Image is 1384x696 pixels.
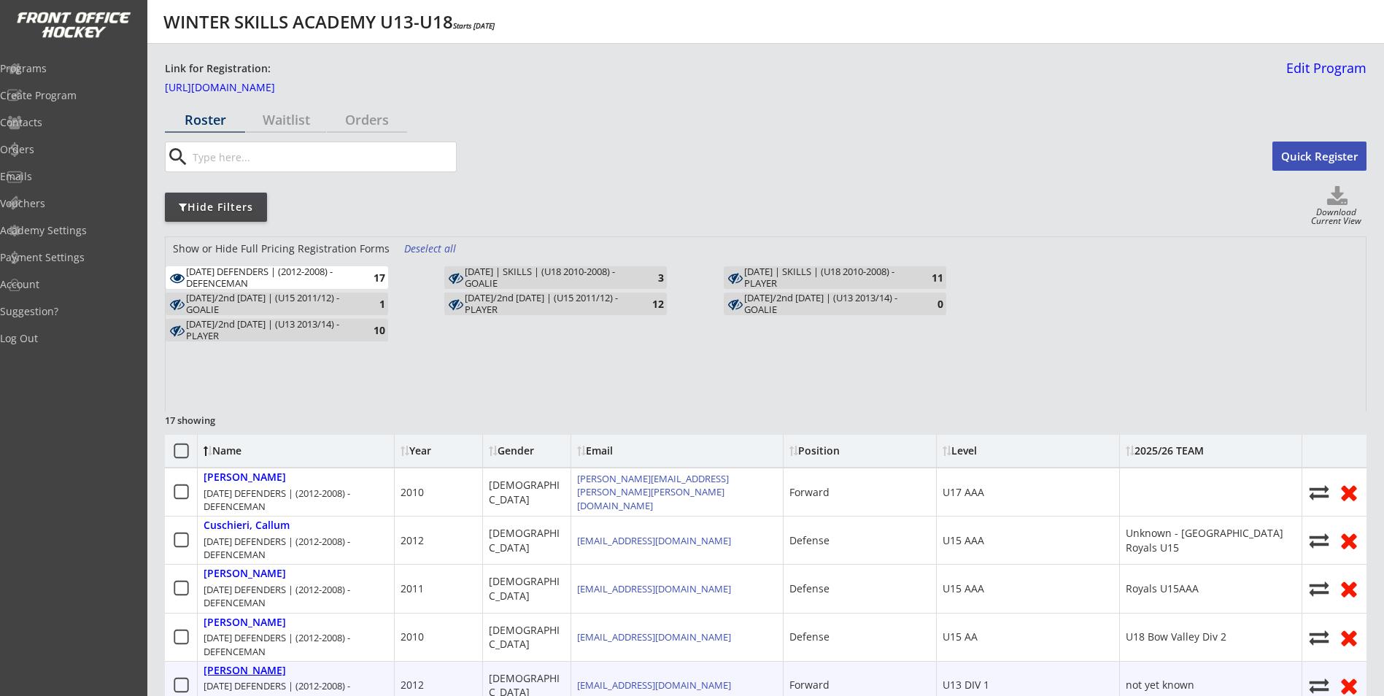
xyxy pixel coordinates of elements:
[204,519,290,532] div: Cuschieri, Callum
[465,293,635,315] div: [DATE]/2nd [DATE] | (U15 2011/12) - PLAYER
[204,583,388,609] div: [DATE] DEFENDERS | (2012-2008) - DEFENCEMAN
[1126,630,1226,644] div: U18 Bow Valley Div 2
[401,533,424,548] div: 2012
[465,266,635,289] div: THURSDAY | SKILLS | (U18 2010-2008) - GOALIE
[1272,142,1366,171] button: Quick Register
[401,581,424,596] div: 2011
[943,446,1074,456] div: Level
[1308,530,1330,550] button: Move player
[165,113,245,126] div: Roster
[577,678,731,692] a: [EMAIL_ADDRESS][DOMAIN_NAME]
[577,534,731,547] a: [EMAIL_ADDRESS][DOMAIN_NAME]
[744,293,914,315] div: [DATE]/2nd [DATE] | (U13 2013/14) - GOALIE
[166,145,190,169] button: search
[163,13,495,31] div: WINTER SKILLS ACADEMY U13-U18
[1308,627,1330,647] button: Move player
[165,82,311,98] a: [URL][DOMAIN_NAME]
[166,241,397,256] div: Show or Hide Full Pricing Registration Forms
[789,485,830,500] div: Forward
[489,574,565,603] div: [DEMOGRAPHIC_DATA]
[204,616,286,629] div: [PERSON_NAME]
[744,266,914,289] div: THURSDAY | SKILLS | (U18 2010-2008) - PLAYER
[165,61,273,77] div: Link for Registration:
[635,272,664,283] div: 3
[204,446,322,456] div: Name
[577,582,731,595] a: [EMAIL_ADDRESS][DOMAIN_NAME]
[465,266,635,289] div: [DATE] | SKILLS | (U18 2010-2008) - GOALIE
[204,665,286,677] div: [PERSON_NAME]
[744,266,914,289] div: [DATE] | SKILLS | (U18 2010-2008) - PLAYER
[1308,579,1330,598] button: Move player
[1126,446,1204,456] div: 2025/26 TEAM
[404,241,458,256] div: Deselect all
[401,678,424,692] div: 2012
[165,200,267,214] div: Hide Filters
[1308,186,1366,208] button: Click to download full roster. Your browser settings may try to block it, check your security set...
[789,630,830,644] div: Defense
[914,272,943,283] div: 11
[1308,676,1330,695] button: Move player
[943,581,984,596] div: U15 AAA
[744,293,914,315] div: WEDNESDAY/2nd FRIDAY | (U13 2013/14) - GOALIE
[914,298,943,309] div: 0
[489,446,565,456] div: Gender
[1337,481,1361,503] button: Remove from roster (no refund)
[489,478,565,506] div: [DEMOGRAPHIC_DATA]
[489,623,565,651] div: [DEMOGRAPHIC_DATA]
[1337,626,1361,649] button: Remove from roster (no refund)
[401,630,424,644] div: 2010
[204,487,388,513] div: [DATE] DEFENDERS | (2012-2008) - DEFENCEMAN
[943,485,984,500] div: U17 AAA
[1126,581,1199,596] div: Royals U15AAA
[1126,678,1194,692] div: not yet known
[1308,482,1330,502] button: Move player
[204,535,388,561] div: [DATE] DEFENDERS | (2012-2008) - DEFENCEMAN
[789,581,830,596] div: Defense
[465,293,635,315] div: TUESDAY/2nd FRIDAY | (U15 2011/12) - PLAYER
[401,446,476,456] div: Year
[186,319,356,341] div: [DATE]/2nd [DATE] | (U13 2013/14) - PLAYER
[186,293,356,315] div: [DATE]/2nd [DATE] | (U15 2011/12) - GOALIE
[489,526,565,554] div: [DEMOGRAPHIC_DATA]
[635,298,664,309] div: 12
[186,266,356,289] div: [DATE] DEFENDERS | (2012-2008) - DEFENCEMAN
[190,142,456,171] input: Type here...
[165,414,270,427] div: 17 showing
[1126,526,1296,554] div: Unknown - [GEOGRAPHIC_DATA] Royals U15
[204,631,388,657] div: [DATE] DEFENDERS | (2012-2008) - DEFENCEMAN
[356,325,385,336] div: 10
[789,446,921,456] div: Position
[204,471,286,484] div: [PERSON_NAME]
[577,630,731,643] a: [EMAIL_ADDRESS][DOMAIN_NAME]
[186,319,356,341] div: WEDNESDAY/2nd FRIDAY | (U13 2013/14) - PLAYER
[356,272,385,283] div: 17
[1280,61,1366,87] a: Edit Program
[943,678,989,692] div: U13 DIV 1
[246,113,326,126] div: Waitlist
[577,472,729,511] a: [PERSON_NAME][EMAIL_ADDRESS][PERSON_NAME][PERSON_NAME][DOMAIN_NAME]
[327,113,407,126] div: Orders
[186,293,356,315] div: TUESDAY/2nd FRIDAY | (U15 2011/12) - GOALIE
[1306,208,1366,228] div: Download Current View
[356,298,385,309] div: 1
[943,630,978,644] div: U15 AA
[1337,529,1361,552] button: Remove from roster (no refund)
[577,446,708,456] div: Email
[204,568,286,580] div: [PERSON_NAME]
[16,12,131,39] img: FOH%20White%20Logo%20Transparent.png
[943,533,984,548] div: U15 AAA
[1337,577,1361,600] button: Remove from roster (no refund)
[186,266,356,289] div: MONDAY DEFENDERS | (2012-2008) - DEFENCEMAN
[401,485,424,500] div: 2010
[789,533,830,548] div: Defense
[453,20,495,31] em: Starts [DATE]
[789,678,830,692] div: Forward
